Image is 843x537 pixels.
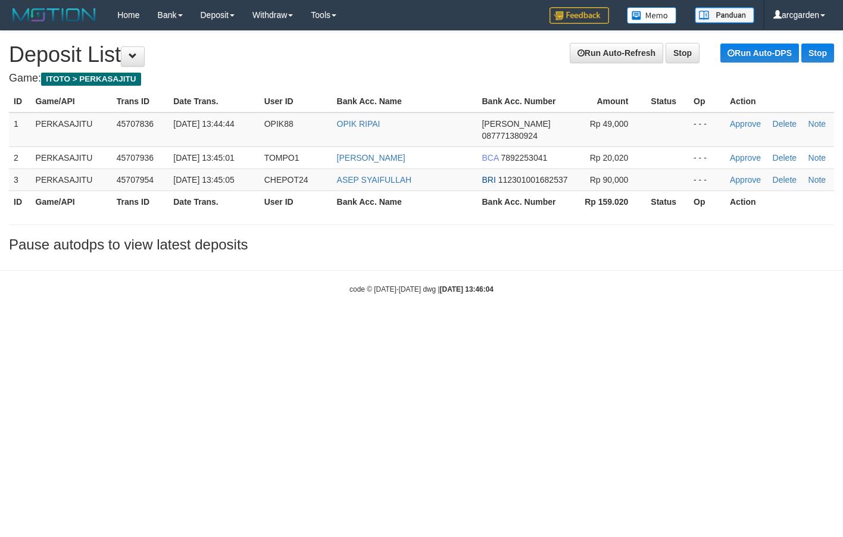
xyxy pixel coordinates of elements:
[725,191,834,213] th: Action
[689,168,725,191] td: - - -
[31,146,112,168] td: PERKASAJITU
[9,146,31,168] td: 2
[801,43,834,63] a: Stop
[337,153,405,163] a: [PERSON_NAME]
[773,175,797,185] a: Delete
[173,175,234,185] span: [DATE] 13:45:05
[482,175,495,185] span: BRI
[31,191,112,213] th: Game/API
[730,153,761,163] a: Approve
[730,175,761,185] a: Approve
[264,119,294,129] span: OPIK88
[332,191,477,213] th: Bank Acc. Name
[117,153,154,163] span: 45707936
[646,90,689,113] th: Status
[173,153,234,163] span: [DATE] 13:45:01
[9,191,31,213] th: ID
[573,191,646,213] th: Rp 159.020
[337,119,380,129] a: OPIK RIPAI
[264,175,308,185] span: CHEPOT24
[117,175,154,185] span: 45707954
[590,175,629,185] span: Rp 90,000
[9,73,834,85] h4: Game:
[9,113,31,147] td: 1
[168,191,259,213] th: Date Trans.
[720,43,799,63] a: Run Auto-DPS
[112,90,168,113] th: Trans ID
[666,43,700,63] a: Stop
[730,119,761,129] a: Approve
[808,153,826,163] a: Note
[590,153,629,163] span: Rp 20,020
[332,90,477,113] th: Bank Acc. Name
[117,119,154,129] span: 45707836
[590,119,629,129] span: Rp 49,000
[337,175,412,185] a: ASEP SYAIFULLAH
[570,43,663,63] a: Run Auto-Refresh
[112,191,168,213] th: Trans ID
[501,153,547,163] span: 7892253041
[31,90,112,113] th: Game/API
[260,90,332,113] th: User ID
[689,146,725,168] td: - - -
[9,6,99,24] img: MOTION_logo.png
[773,153,797,163] a: Delete
[482,119,550,129] span: [PERSON_NAME]
[9,237,834,252] h3: Pause autodps to view latest deposits
[9,90,31,113] th: ID
[573,90,646,113] th: Amount
[264,153,299,163] span: TOMPO1
[773,119,797,129] a: Delete
[168,90,259,113] th: Date Trans.
[477,191,573,213] th: Bank Acc. Number
[498,175,568,185] span: 112301001682537
[627,7,677,24] img: Button%20Memo.svg
[689,113,725,147] td: - - -
[695,7,754,23] img: panduan.png
[482,131,537,141] span: 087771380924
[9,43,834,67] h1: Deposit List
[808,175,826,185] a: Note
[173,119,234,129] span: [DATE] 13:44:44
[482,153,498,163] span: BCA
[31,168,112,191] td: PERKASAJITU
[349,285,494,294] small: code © [DATE]-[DATE] dwg |
[808,119,826,129] a: Note
[646,191,689,213] th: Status
[549,7,609,24] img: Feedback.jpg
[689,191,725,213] th: Op
[477,90,573,113] th: Bank Acc. Number
[440,285,494,294] strong: [DATE] 13:46:04
[9,168,31,191] td: 3
[725,90,834,113] th: Action
[260,191,332,213] th: User ID
[689,90,725,113] th: Op
[41,73,141,86] span: ITOTO > PERKASAJITU
[31,113,112,147] td: PERKASAJITU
